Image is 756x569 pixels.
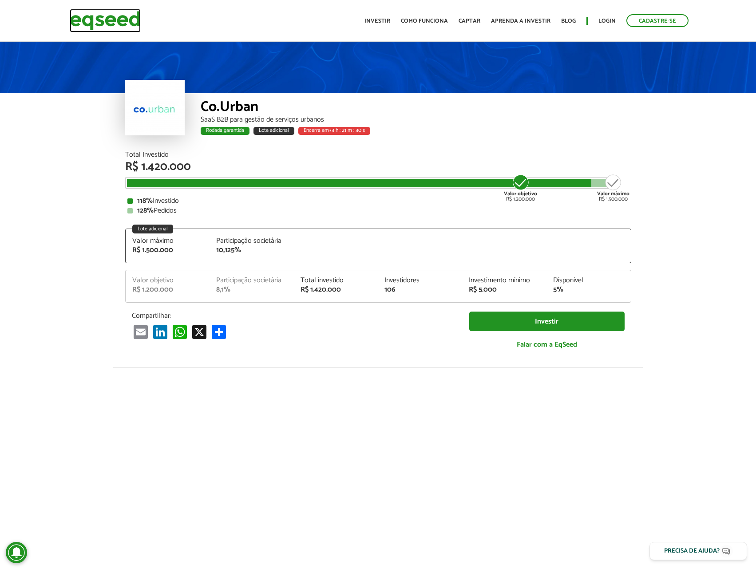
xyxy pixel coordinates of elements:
a: X [190,324,208,339]
div: R$ 5.000 [469,286,540,293]
div: Lote adicional [253,127,294,135]
a: Share [210,324,228,339]
p: Compartilhar: [132,312,456,320]
div: Participação societária [216,237,287,245]
a: Aprenda a investir [491,18,550,24]
a: Investir [364,18,390,24]
img: EqSeed [70,9,141,32]
div: Valor máximo [132,237,203,245]
div: Co.Urban [201,100,631,116]
a: Investir [469,312,625,332]
div: Valor objetivo [132,277,203,284]
a: Cadastre-se [626,14,689,27]
strong: Valor máximo [597,190,629,198]
span: 34 h : 21 m : 40 s [329,126,365,134]
div: R$ 1.420.000 [125,161,631,173]
div: 10,125% [216,247,287,254]
strong: 118% [137,195,153,207]
a: WhatsApp [171,324,189,339]
div: R$ 1.500.000 [597,174,629,202]
div: Investimento mínimo [469,277,540,284]
div: R$ 1.420.000 [301,286,372,293]
div: Total Investido [125,151,631,158]
strong: Valor objetivo [504,190,537,198]
div: Pedidos [127,207,629,214]
div: Lote adicional [132,225,173,233]
div: R$ 1.500.000 [132,247,203,254]
div: 106 [384,286,455,293]
div: Investido [127,198,629,205]
strong: 128% [137,205,154,217]
a: Login [598,18,616,24]
div: 8,1% [216,286,287,293]
a: Como funciona [401,18,448,24]
div: Disponível [553,277,624,284]
a: Blog [561,18,576,24]
div: R$ 1.200.000 [132,286,203,293]
div: Investidores [384,277,455,284]
div: R$ 1.200.000 [504,174,537,202]
a: Captar [459,18,480,24]
div: Participação societária [216,277,287,284]
a: Email [132,324,150,339]
a: Falar com a EqSeed [469,336,625,354]
div: Rodada garantida [201,127,249,135]
a: LinkedIn [151,324,169,339]
div: SaaS B2B para gestão de serviços urbanos [201,116,631,123]
div: Total investido [301,277,372,284]
div: Encerra em [298,127,370,135]
div: 5% [553,286,624,293]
